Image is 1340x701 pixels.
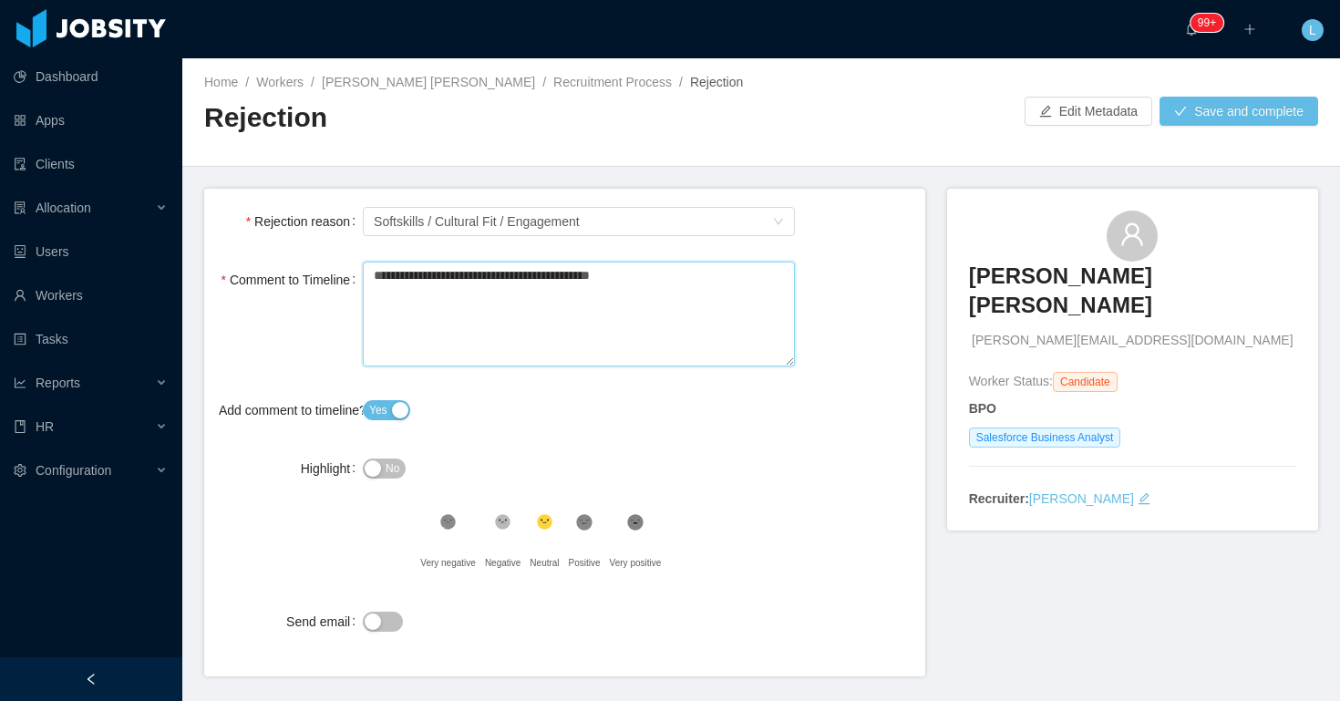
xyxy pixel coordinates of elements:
a: [PERSON_NAME] [PERSON_NAME] [969,262,1296,332]
button: icon: editEdit Metadata [1025,97,1152,126]
a: icon: auditClients [14,146,168,182]
i: icon: down [773,216,784,229]
a: icon: pie-chartDashboard [14,58,168,95]
a: icon: robotUsers [14,233,168,270]
span: / [311,75,314,89]
a: [PERSON_NAME] [PERSON_NAME] [322,75,535,89]
span: Salesforce Business Analyst [969,428,1121,448]
span: No [386,459,399,478]
div: Very negative [420,545,476,582]
div: Very positive [610,545,662,582]
span: Reports [36,376,80,390]
label: Highlight [301,461,363,476]
a: Workers [256,75,304,89]
span: Allocation [36,201,91,215]
a: icon: appstoreApps [14,102,168,139]
i: icon: bell [1185,23,1198,36]
i: icon: edit [1138,492,1150,505]
span: / [245,75,249,89]
h2: Rejection [204,99,761,137]
button: icon: checkSave and complete [1160,97,1318,126]
a: icon: profileTasks [14,321,168,357]
div: Softskills / Cultural Fit / Engagement [374,208,580,235]
a: Home [204,75,238,89]
a: Recruitment Process [553,75,672,89]
h3: [PERSON_NAME] [PERSON_NAME] [969,262,1296,321]
span: HR [36,419,54,434]
label: Send email [286,614,363,629]
span: Worker Status: [969,374,1053,388]
label: Rejection reason [246,214,363,229]
span: [PERSON_NAME][EMAIL_ADDRESS][DOMAIN_NAME] [972,331,1293,350]
div: Neutral [530,545,559,582]
i: icon: setting [14,464,26,477]
i: icon: user [1119,222,1145,247]
a: icon: userWorkers [14,277,168,314]
button: Send email [363,612,403,632]
label: Comment to Timeline [221,273,363,287]
i: icon: plus [1243,23,1256,36]
span: / [542,75,546,89]
div: Positive [569,545,601,582]
strong: BPO [969,401,996,416]
a: [PERSON_NAME] [1029,491,1134,506]
i: icon: book [14,420,26,433]
span: Yes [369,401,387,419]
strong: Recruiter: [969,491,1029,506]
div: Negative [485,545,521,582]
textarea: Comment to Timeline [363,262,795,366]
i: icon: solution [14,201,26,214]
span: Candidate [1053,372,1118,392]
span: Rejection [690,75,743,89]
span: Configuration [36,463,111,478]
label: Add comment to timeline? [219,403,379,418]
span: / [679,75,683,89]
sup: 2160 [1191,14,1223,32]
span: L [1309,19,1316,41]
i: icon: line-chart [14,376,26,389]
